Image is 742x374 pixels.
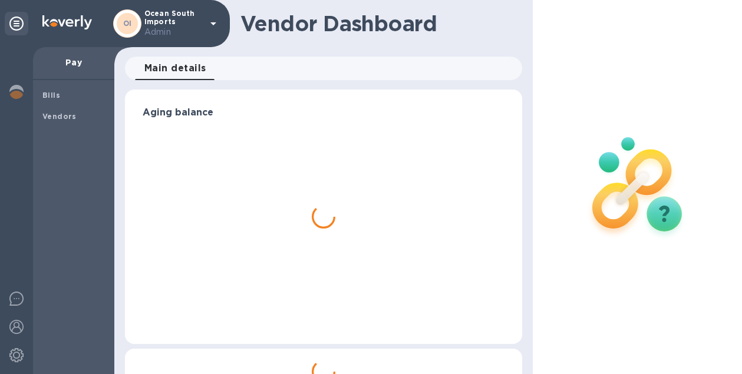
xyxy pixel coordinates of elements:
[42,91,60,100] b: Bills
[144,9,203,38] p: Ocean South Imports
[123,19,132,28] b: OI
[42,15,92,29] img: Logo
[143,107,504,118] h3: Aging balance
[5,12,28,35] div: Unpin categories
[240,11,514,36] h1: Vendor Dashboard
[144,60,206,77] span: Main details
[42,57,105,68] p: Pay
[144,26,203,38] p: Admin
[42,112,77,121] b: Vendors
